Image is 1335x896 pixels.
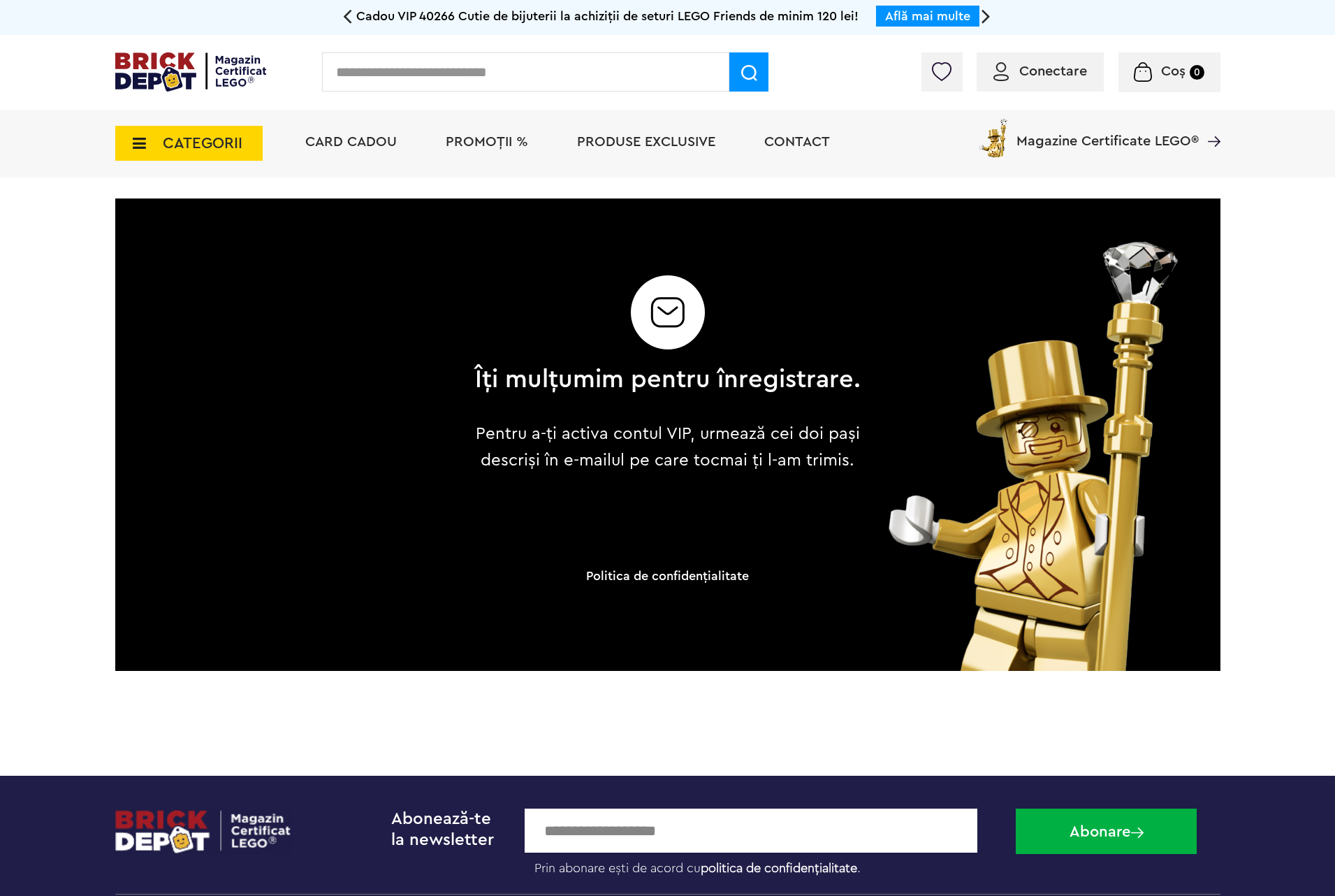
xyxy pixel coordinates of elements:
a: Magazine Certificate LEGO® [1199,116,1220,130]
span: Cadou VIP 40266 Cutie de bijuterii la achiziții de seturi LEGO Friends de minim 120 lei! [356,10,859,22]
a: politica de confidențialitate [701,862,857,874]
a: Card Cadou [305,135,397,149]
span: Coș [1161,64,1186,78]
small: 0 [1190,65,1204,80]
label: Prin abonare ești de acord cu . [525,853,1005,876]
span: CATEGORII [163,136,242,151]
a: Conectare [993,64,1087,78]
a: Află mai multe [885,10,970,22]
span: Abonează-te la newsletter [391,811,494,848]
img: Abonare [1131,828,1144,838]
button: Abonare [1016,809,1197,854]
span: Conectare [1019,64,1087,78]
span: Magazine Certificate LEGO® [1016,116,1199,148]
p: Pentru a-ți activa contul VIP, urmează cei doi pași descriși în e-mailul pe care tocmai ți l-am t... [464,421,871,474]
img: footerlogo [115,809,292,854]
h2: Îți mulțumim pentru înregistrare. [474,366,861,393]
a: PROMOȚII % [446,135,528,149]
a: Politica de confidenţialitate [586,570,749,582]
a: Produse exclusive [577,135,715,149]
a: Contact [764,135,830,149]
